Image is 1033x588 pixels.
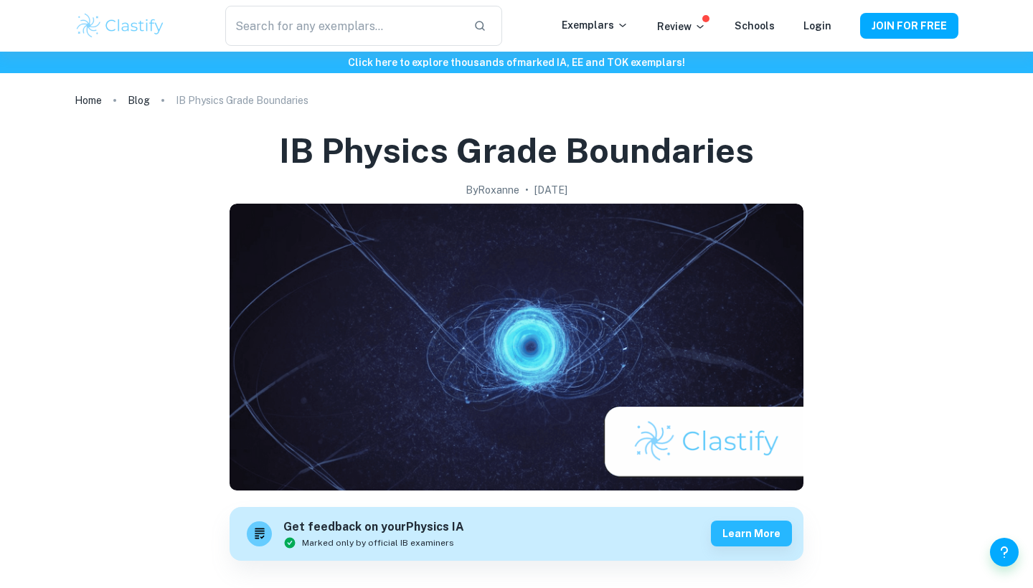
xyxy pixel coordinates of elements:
p: Review [657,19,706,34]
p: Exemplars [562,17,628,33]
img: Clastify logo [75,11,166,40]
p: • [525,182,529,198]
h6: Click here to explore thousands of marked IA, EE and TOK exemplars ! [3,54,1030,70]
button: JOIN FOR FREE [860,13,958,39]
span: Marked only by official IB examiners [302,536,454,549]
a: Blog [128,90,150,110]
h1: IB Physics Grade Boundaries [279,128,754,174]
button: Help and Feedback [990,538,1019,566]
h2: By Roxanne [466,182,519,198]
p: IB Physics Grade Boundaries [176,93,308,108]
h6: Get feedback on your Physics IA [283,518,464,536]
a: Home [75,90,102,110]
button: Learn more [711,521,792,546]
h2: [DATE] [534,182,567,198]
input: Search for any exemplars... [225,6,462,46]
a: Login [803,20,831,32]
img: IB Physics Grade Boundaries cover image [230,204,803,490]
a: Get feedback on yourPhysics IAMarked only by official IB examinersLearn more [230,507,803,561]
a: Schools [735,20,775,32]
